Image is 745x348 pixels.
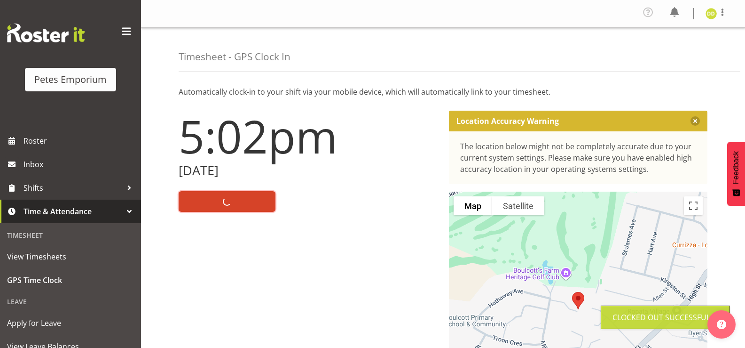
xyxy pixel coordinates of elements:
div: Leave [2,292,139,311]
span: Time & Attendance [24,204,122,219]
div: Clocked out Successfully [612,312,718,323]
button: Show street map [454,196,492,215]
p: Automatically clock-in to your shift via your mobile device, which will automatically link to you... [179,86,707,97]
p: Location Accuracy Warning [456,116,559,126]
button: Toggle fullscreen view [684,196,703,215]
h4: Timesheet - GPS Clock In [179,51,290,62]
span: Inbox [24,157,136,171]
button: Show satellite imagery [492,196,544,215]
a: View Timesheets [2,245,139,268]
button: Feedback - Show survey [727,142,745,206]
span: Shifts [24,181,122,195]
div: The location below might not be completely accurate due to your current system settings. Please m... [460,141,697,175]
span: Feedback [732,151,740,184]
a: Apply for Leave [2,311,139,335]
img: help-xxl-2.png [717,320,726,329]
img: Rosterit website logo [7,24,85,42]
span: Roster [24,134,136,148]
span: Apply for Leave [7,316,134,330]
div: Petes Emporium [34,73,107,87]
span: View Timesheets [7,250,134,264]
a: GPS Time Clock [2,268,139,292]
button: Close message [690,116,700,126]
h1: 5:02pm [179,111,438,162]
div: Timesheet [2,226,139,245]
img: danielle-donselaar8920.jpg [706,8,717,19]
span: GPS Time Clock [7,273,134,287]
h2: [DATE] [179,163,438,178]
